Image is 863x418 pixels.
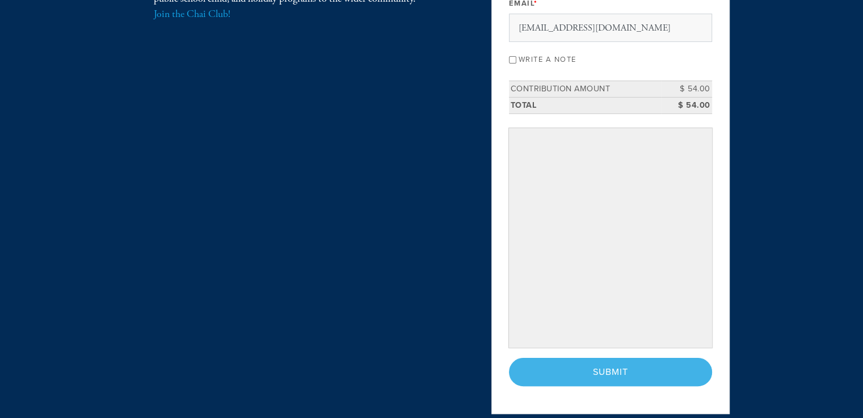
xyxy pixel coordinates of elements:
a: Join the Chai Club! [154,7,230,20]
label: Write a note [519,55,576,64]
td: $ 54.00 [661,97,712,113]
td: Total [509,97,661,113]
td: $ 54.00 [661,81,712,98]
td: Contribution Amount [509,81,661,98]
iframe: Secure payment input frame [511,130,710,345]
